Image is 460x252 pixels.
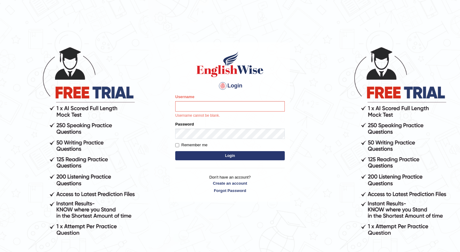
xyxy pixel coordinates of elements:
h4: Login [175,81,285,91]
button: Login [175,151,285,160]
p: Don't have an account? [175,174,285,193]
input: Remember me [175,143,179,147]
p: Username cannot be blank. [175,113,285,119]
label: Password [175,121,194,127]
a: Create an account [175,180,285,186]
img: Logo of English Wise sign in for intelligent practice with AI [195,51,265,78]
label: Remember me [175,142,207,148]
a: Forgot Password [175,188,285,193]
label: Username [175,94,194,100]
